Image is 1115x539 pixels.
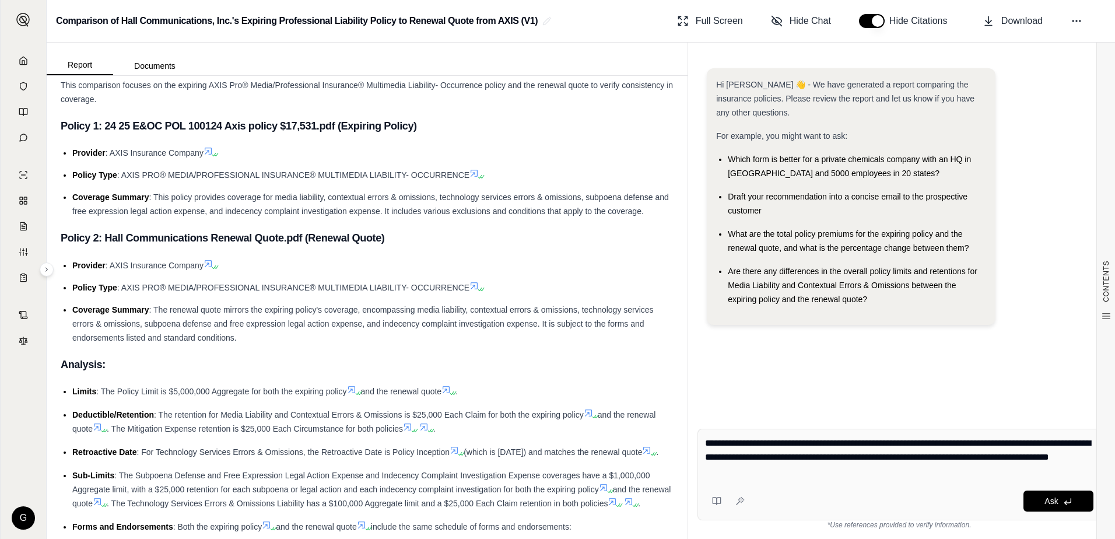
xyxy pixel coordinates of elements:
[433,424,436,433] span: .
[72,261,106,270] span: Provider
[766,9,836,33] button: Hide Chat
[72,192,669,216] span: : This policy provides coverage for media liability, contextual errors & omissions, technology se...
[61,116,674,136] h3: Policy 1: 24 25 E&OC POL 100124 Axis policy $17,531.pdf (Expiring Policy)
[8,126,39,149] a: Chat
[72,471,650,494] span: : The Subpoena Defense and Free Expression Legal Action Expense and Indecency Complaint Investiga...
[56,10,538,32] h2: Comparison of Hall Communications, Inc.'s Expiring Professional Liability Policy to Renewal Quote...
[72,447,137,457] span: Retroactive Date
[1001,14,1043,28] span: Download
[8,329,39,352] a: Legal Search Engine
[371,522,571,531] span: include the same schedule of forms and endorsements:
[72,410,154,419] span: Deductible/Retention
[8,303,39,327] a: Contract Analysis
[638,499,640,508] span: .
[107,424,403,433] span: . The Mitigation Expense retention is $25,000 Each Circumstance for both policies
[47,55,113,75] button: Report
[728,229,969,253] span: What are the total policy premiums for the expiring policy and the renewal quote, and what is the...
[8,266,39,289] a: Coverage Table
[106,261,204,270] span: : AXIS Insurance Company
[696,14,743,28] span: Full Screen
[117,283,469,292] span: : AXIS PRO® MEDIA/PROFESSIONAL INSURANCE® MULTIMEDIA LIABILITY- OCCURRENCE
[656,447,658,457] span: .
[113,57,197,75] button: Documents
[8,75,39,98] a: Documents Vault
[8,100,39,124] a: Prompt Library
[361,387,442,396] span: and the renewal quote
[8,163,39,187] a: Single Policy
[72,170,117,180] span: Policy Type
[8,215,39,238] a: Claim Coverage
[107,499,608,508] span: . The Technology Services Errors & Omissions Liability has a $100,000 Aggregate limit and a $25,0...
[455,387,458,396] span: .
[790,14,831,28] span: Hide Chat
[106,148,204,157] span: : AXIS Insurance Company
[728,192,967,215] span: Draft your recommendation into a concise email to the prospective customer
[117,170,469,180] span: : AXIS PRO® MEDIA/PROFESSIONAL INSURANCE® MULTIMEDIA LIABILITY- OCCURRENCE
[61,354,674,375] h3: Analysis:
[1044,496,1058,506] span: Ask
[72,522,173,531] span: Forms and Endorsements
[716,80,974,117] span: Hi [PERSON_NAME] 👋 - We have generated a report comparing the insurance policies. Please review t...
[464,447,642,457] span: (which is [DATE]) and matches the renewal quote
[728,155,971,178] span: Which form is better for a private chemicals company with an HQ in [GEOGRAPHIC_DATA] and 5000 emp...
[1102,261,1111,302] span: CONTENTS
[728,267,977,304] span: Are there any differences in the overall policy limits and retentions for Media Liability and Con...
[72,192,149,202] span: Coverage Summary
[697,520,1101,530] div: *Use references provided to verify information.
[1023,491,1093,512] button: Ask
[12,8,35,32] button: Expand sidebar
[72,305,654,342] span: : The renewal quote mirrors the expiring policy's coverage, encompassing media liability, context...
[173,522,262,531] span: : Both the expiring policy
[61,228,674,249] h3: Policy 2: Hall Communications Renewal Quote.pdf (Renewal Quote)
[96,387,346,396] span: : The Policy Limit is $5,000,000 Aggregate for both the expiring policy
[61,80,673,104] span: This comparison focuses on the expiring AXIS Pro® Media/Professional Insurance® Multimedia Liabil...
[154,410,584,419] span: : The retention for Media Liability and Contextual Errors & Omissions is $25,000 Each Claim for b...
[12,506,35,530] div: G
[72,387,96,396] span: Limits
[716,131,847,141] span: For example, you might want to ask:
[72,283,117,292] span: Policy Type
[72,148,106,157] span: Provider
[889,14,955,28] span: Hide Citations
[40,262,54,276] button: Expand sidebar
[72,471,114,480] span: Sub-Limits
[276,522,357,531] span: and the renewal quote
[137,447,450,457] span: : For Technology Services Errors & Omissions, the Retroactive Date is Policy Inception
[16,13,30,27] img: Expand sidebar
[72,305,149,314] span: Coverage Summary
[672,9,748,33] button: Full Screen
[8,49,39,72] a: Home
[8,189,39,212] a: Policy Comparisons
[8,240,39,264] a: Custom Report
[978,9,1047,33] button: Download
